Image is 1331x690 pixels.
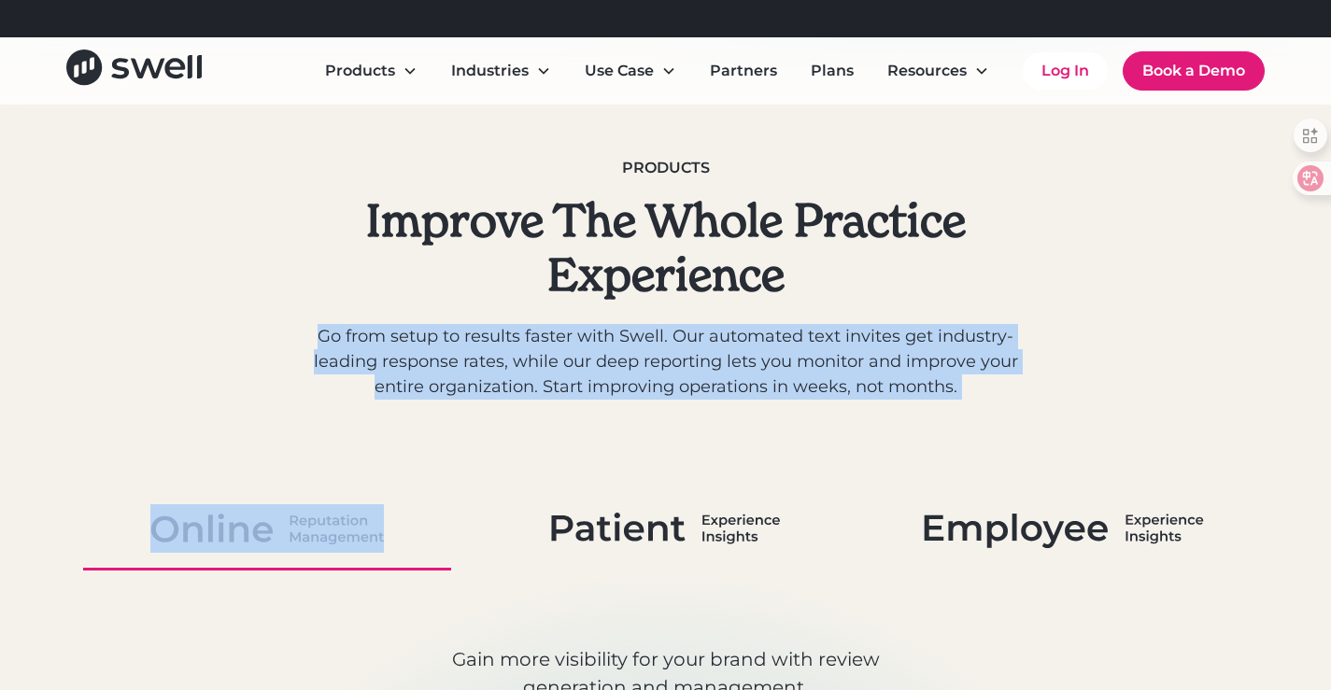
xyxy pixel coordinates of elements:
iframe: Chat Widget [995,473,1331,690]
a: Plans [796,52,869,90]
a: Book a Demo [1123,51,1265,91]
div: 聊天小组件 [995,473,1331,690]
div: Use Case [585,60,654,82]
div: Resources [887,60,967,82]
div: Products [310,52,432,90]
div: Industries [436,52,566,90]
div: Products [325,60,395,82]
a: Partners [695,52,792,90]
div: Resources [872,52,1004,90]
h2: Improve The Whole Practice Experience [307,194,1025,302]
div: Industries [451,60,529,82]
div: Products [307,157,1025,179]
div: Use Case [570,52,691,90]
a: home [66,49,202,92]
p: Go from setup to results faster with Swell. Our automated text invites get industry-leading respo... [307,324,1025,400]
a: Log In [1023,52,1108,90]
